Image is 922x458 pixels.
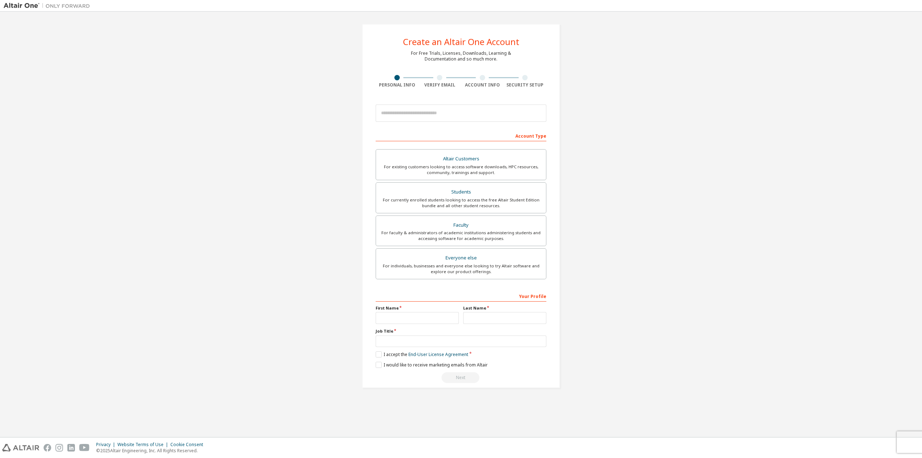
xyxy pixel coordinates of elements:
[419,82,461,88] div: Verify Email
[96,442,117,448] div: Privacy
[376,372,546,383] div: Read and acccept EULA to continue
[376,305,459,311] label: First Name
[380,154,542,164] div: Altair Customers
[380,197,542,209] div: For currently enrolled students looking to access the free Altair Student Edition bundle and all ...
[376,328,546,334] label: Job Title
[79,444,90,452] img: youtube.svg
[4,2,94,9] img: Altair One
[380,253,542,263] div: Everyone else
[55,444,63,452] img: instagram.svg
[411,50,511,62] div: For Free Trials, Licenses, Downloads, Learning & Documentation and so much more.
[376,82,419,88] div: Personal Info
[380,187,542,197] div: Students
[376,130,546,141] div: Account Type
[408,351,468,357] a: End-User License Agreement
[403,37,519,46] div: Create an Altair One Account
[504,82,547,88] div: Security Setup
[2,444,39,452] img: altair_logo.svg
[376,351,468,357] label: I accept the
[380,220,542,230] div: Faculty
[170,442,207,448] div: Cookie Consent
[461,82,504,88] div: Account Info
[67,444,75,452] img: linkedin.svg
[380,230,542,241] div: For faculty & administrators of academic institutions administering students and accessing softwa...
[380,263,542,275] div: For individuals, businesses and everyone else looking to try Altair software and explore our prod...
[44,444,51,452] img: facebook.svg
[376,290,546,302] div: Your Profile
[463,305,546,311] label: Last Name
[117,442,170,448] div: Website Terms of Use
[376,362,488,368] label: I would like to receive marketing emails from Altair
[380,164,542,175] div: For existing customers looking to access software downloads, HPC resources, community, trainings ...
[96,448,207,454] p: © 2025 Altair Engineering, Inc. All Rights Reserved.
